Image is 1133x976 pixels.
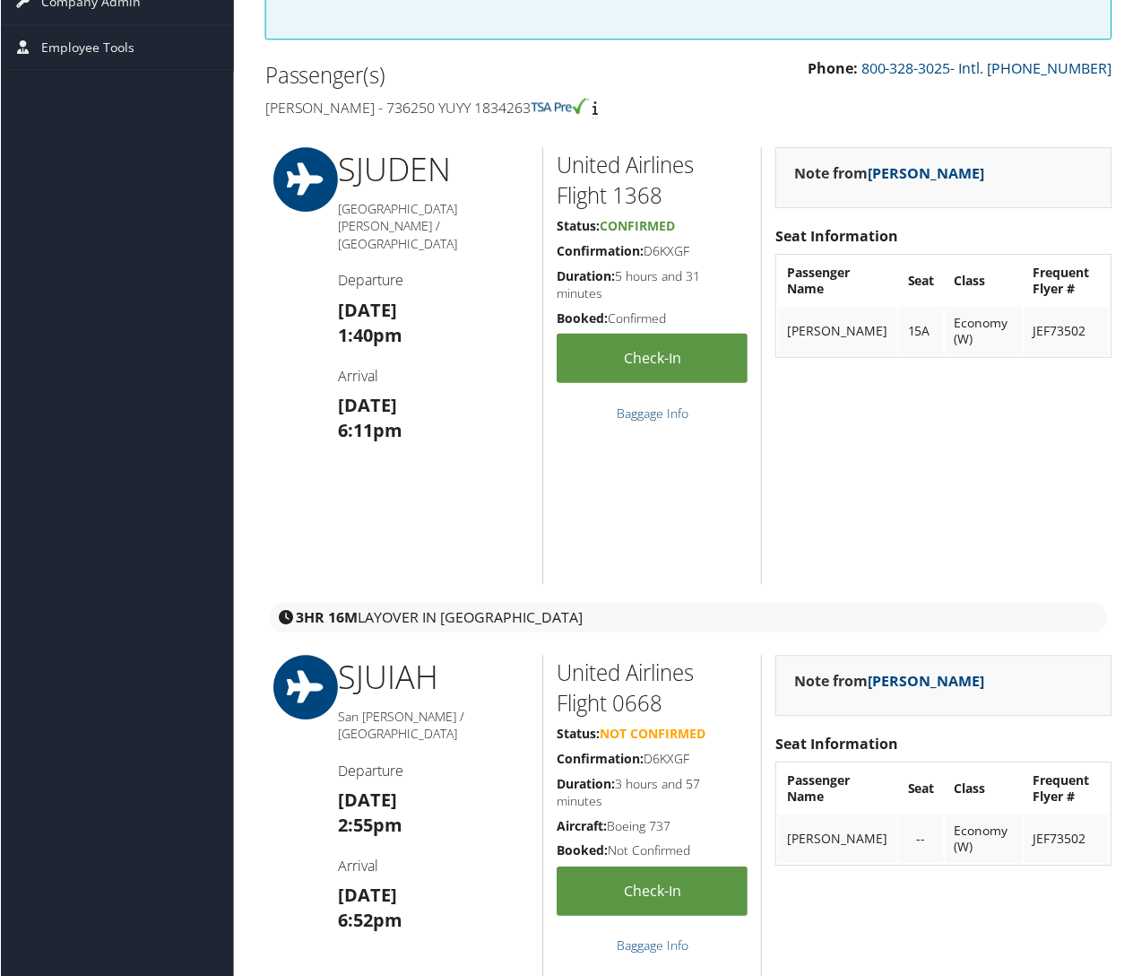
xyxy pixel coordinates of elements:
[337,270,529,290] h4: Departure
[337,857,529,876] h4: Arrival
[337,909,402,933] strong: 6:52pm
[337,656,529,701] h1: SJU IAH
[337,762,529,781] h4: Departure
[557,818,748,836] h5: Boeing 737
[337,884,396,908] strong: [DATE]
[775,226,898,246] strong: Seat Information
[1025,307,1110,355] td: JEF73502
[337,298,396,322] strong: [DATE]
[557,776,615,793] strong: Duration:
[296,608,358,628] strong: 3HR 16M
[557,842,608,859] strong: Booked:
[946,765,1023,814] th: Class
[1025,765,1110,814] th: Frequent Flyer #
[794,163,984,183] strong: Note from
[40,25,134,70] span: Employee Tools
[264,60,675,91] h2: Passenger(s)
[868,672,984,692] a: [PERSON_NAME]
[775,735,898,754] strong: Seat Information
[946,815,1023,864] td: Economy (W)
[337,200,529,253] h5: [GEOGRAPHIC_DATA][PERSON_NAME] / [GEOGRAPHIC_DATA]
[557,150,748,210] h2: United Airlines Flight 1368
[899,257,944,305] th: Seat
[337,789,396,813] strong: [DATE]
[557,309,608,327] strong: Booked:
[1025,815,1110,864] td: JEF73502
[557,267,748,302] h5: 5 hours and 31 minutes
[264,98,675,118] h4: [PERSON_NAME] - 736250 YUYY 1834263
[557,867,748,917] a: Check-in
[1025,257,1110,305] th: Frequent Flyer #
[531,98,589,114] img: tsa-precheck.png
[808,58,858,78] strong: Phone:
[557,726,600,743] strong: Status:
[778,815,897,864] td: [PERSON_NAME]
[557,842,748,860] h5: Not Confirmed
[778,257,897,305] th: Passenger Name
[557,242,644,259] strong: Confirmation:
[557,776,748,811] h5: 3 hours and 57 minutes
[617,405,688,422] a: Baggage Info
[337,814,402,838] strong: 2:55pm
[557,751,748,769] h5: D6KXGF
[557,751,644,768] strong: Confirmation:
[899,765,944,814] th: Seat
[794,672,984,692] strong: Note from
[600,217,675,234] span: Confirmed
[337,366,529,386] h4: Arrival
[946,257,1023,305] th: Class
[557,658,748,719] h2: United Airlines Flight 0668
[269,603,1108,633] div: layover in [GEOGRAPHIC_DATA]
[861,58,1112,78] a: 800-328-3025- Intl. [PHONE_NUMBER]
[337,393,396,417] strong: [DATE]
[908,832,935,848] div: --
[617,937,688,954] a: Baggage Info
[868,163,984,183] a: [PERSON_NAME]
[778,765,897,814] th: Passenger Name
[337,709,529,744] h5: San [PERSON_NAME] / [GEOGRAPHIC_DATA]
[557,309,748,327] h5: Confirmed
[337,323,402,347] strong: 1:40pm
[778,307,897,355] td: [PERSON_NAME]
[946,307,1023,355] td: Economy (W)
[557,818,607,835] strong: Aircraft:
[899,307,944,355] td: 15A
[337,147,529,192] h1: SJU DEN
[337,418,402,442] strong: 6:11pm
[557,334,748,383] a: Check-in
[557,217,600,234] strong: Status:
[557,242,748,260] h5: D6KXGF
[600,726,705,743] span: Not Confirmed
[557,267,615,284] strong: Duration:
